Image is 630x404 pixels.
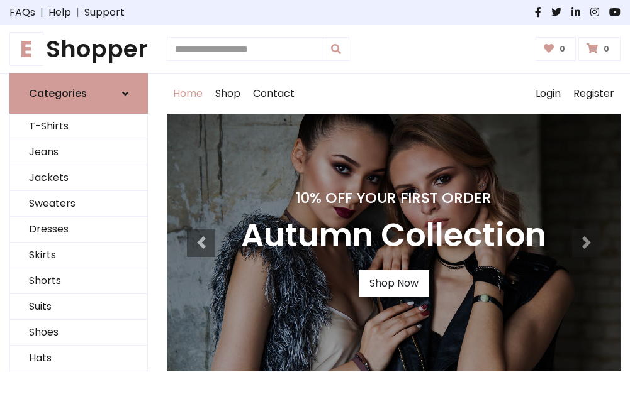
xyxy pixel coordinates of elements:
[84,5,125,20] a: Support
[9,32,43,66] span: E
[241,217,546,255] h3: Autumn Collection
[209,74,247,114] a: Shop
[10,217,147,243] a: Dresses
[9,73,148,114] a: Categories
[529,74,567,114] a: Login
[536,37,577,61] a: 0
[578,37,621,61] a: 0
[556,43,568,55] span: 0
[35,5,48,20] span: |
[10,294,147,320] a: Suits
[29,87,87,99] h6: Categories
[567,74,621,114] a: Register
[10,165,147,191] a: Jackets
[359,270,429,297] a: Shop Now
[241,189,546,207] h4: 10% Off Your First Order
[10,346,147,371] a: Hats
[10,320,147,346] a: Shoes
[71,5,84,20] span: |
[247,74,301,114] a: Contact
[10,243,147,268] a: Skirts
[48,5,71,20] a: Help
[9,5,35,20] a: FAQs
[167,74,209,114] a: Home
[10,139,147,165] a: Jeans
[10,114,147,139] a: T-Shirts
[9,35,148,63] a: EShopper
[600,43,612,55] span: 0
[10,191,147,217] a: Sweaters
[9,35,148,63] h1: Shopper
[10,268,147,294] a: Shorts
